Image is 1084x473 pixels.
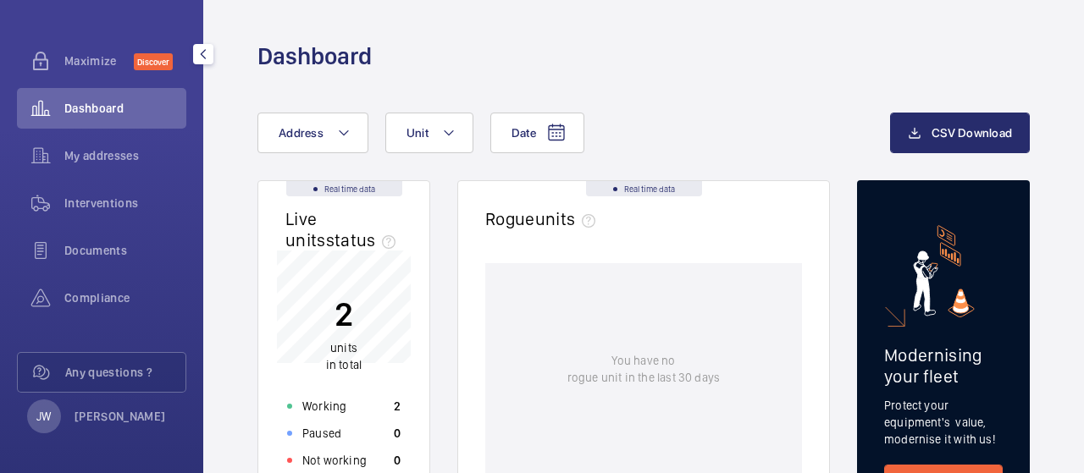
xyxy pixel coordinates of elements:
[394,425,401,442] p: 0
[302,425,341,442] p: Paused
[932,126,1012,140] span: CSV Download
[64,52,134,69] span: Maximize
[286,181,402,196] div: Real time data
[330,341,357,355] span: units
[512,126,536,140] span: Date
[913,225,975,317] img: marketing-card.svg
[36,408,51,425] p: JW
[64,100,186,117] span: Dashboard
[285,208,402,250] h2: Live units
[567,352,720,386] p: You have no rogue unit in the last 30 days
[326,229,403,250] span: status
[64,242,186,259] span: Documents
[535,208,603,229] span: units
[586,181,702,196] div: Real time data
[326,339,362,373] p: in total
[279,126,324,140] span: Address
[385,113,473,153] button: Unit
[884,397,1003,448] p: Protect your equipment's value, modernise it with us!
[302,452,367,469] p: Not working
[485,208,602,229] h2: Rogue
[490,113,584,153] button: Date
[65,364,185,381] span: Any questions ?
[890,113,1030,153] button: CSV Download
[64,289,186,306] span: Compliance
[326,293,362,335] p: 2
[134,53,173,70] span: Discover
[302,398,346,415] p: Working
[257,41,372,72] h1: Dashboard
[257,113,368,153] button: Address
[75,408,166,425] p: [PERSON_NAME]
[394,452,401,469] p: 0
[884,344,1003,387] h2: Modernising your fleet
[64,147,186,164] span: My addresses
[64,195,186,212] span: Interventions
[406,126,429,140] span: Unit
[394,398,401,415] p: 2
